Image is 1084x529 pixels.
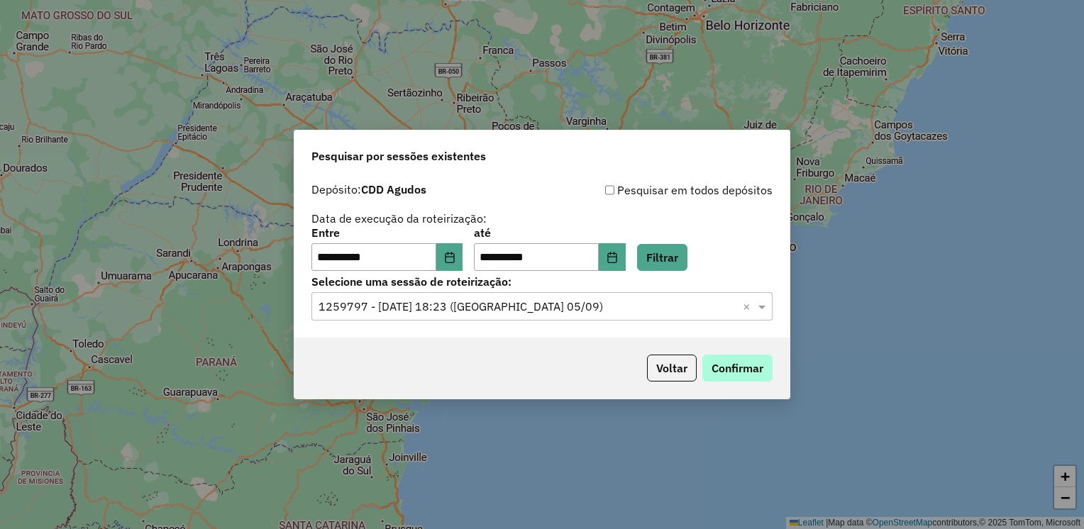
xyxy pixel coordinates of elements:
button: Voltar [647,355,697,382]
span: Pesquisar por sessões existentes [311,147,486,165]
strong: CDD Agudos [361,182,426,196]
label: Data de execução da roteirização: [311,210,487,227]
label: Selecione uma sessão de roteirização: [311,273,773,290]
button: Filtrar [637,244,687,271]
label: até [474,224,625,241]
label: Depósito: [311,181,426,198]
div: Pesquisar em todos depósitos [542,182,773,199]
button: Choose Date [436,243,463,272]
button: Choose Date [599,243,626,272]
label: Entre [311,224,463,241]
button: Confirmar [702,355,773,382]
span: Clear all [743,298,755,315]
